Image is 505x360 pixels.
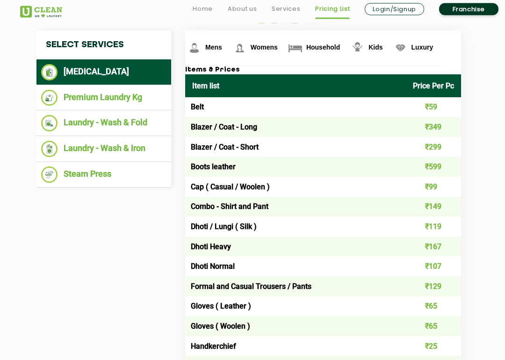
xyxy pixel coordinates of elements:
[41,90,166,107] li: Premium Laundry Kg
[306,44,340,51] span: Household
[185,137,406,158] td: Blazer / Coat - Short
[205,44,222,51] span: Mens
[185,297,406,317] td: Gloves ( Leather )
[41,115,58,132] img: Laundry - Wash & Fold
[193,3,213,14] a: Home
[185,277,406,297] td: Formal and Casual Trousers / Pants
[41,115,166,132] li: Laundry - Wash & Fold
[406,237,461,257] td: ₹167
[406,98,461,118] td: ₹59
[406,157,461,177] td: ₹599
[185,98,406,118] td: Belt
[439,3,498,15] a: Franchise
[185,197,406,217] td: Combo - Shirt and Pant
[287,40,303,57] img: Household
[406,277,461,297] td: ₹129
[20,6,62,18] img: UClean Laundry and Dry Cleaning
[406,317,461,337] td: ₹65
[185,75,406,98] th: Item list
[272,3,300,14] a: Services
[368,44,382,51] span: Kids
[185,257,406,277] td: Dhoti Normal
[185,157,406,177] td: Boots leather
[406,137,461,158] td: ₹299
[406,177,461,197] td: ₹99
[231,40,248,57] img: Womens
[349,40,366,57] img: Kids
[185,177,406,197] td: Cap ( Casual / Woolen )
[406,117,461,137] td: ₹349
[365,3,424,15] a: Login/Signup
[41,90,58,107] img: Premium Laundry Kg
[41,141,58,158] img: Laundry - Wash & Iron
[185,317,406,337] td: Gloves ( Woolen )
[41,65,166,81] li: [MEDICAL_DATA]
[406,337,461,357] td: ₹25
[185,117,406,137] td: Blazer / Coat - Long
[228,3,257,14] a: About us
[41,167,166,183] li: Steam Press
[41,141,166,158] li: Laundry - Wash & Iron
[406,297,461,317] td: ₹65
[185,237,406,257] td: Dhoti Heavy
[406,257,461,277] td: ₹107
[411,44,433,51] span: Luxury
[41,167,58,183] img: Steam Press
[186,40,202,57] img: Mens
[392,40,409,57] img: Luxury
[406,197,461,217] td: ₹149
[185,66,461,75] h3: Items & Prices
[315,3,350,14] a: Pricing List
[406,75,461,98] th: Price Per Pc
[251,44,278,51] span: Womens
[406,217,461,237] td: ₹119
[185,217,406,237] td: Dhoti / Lungi ( Silk )
[185,337,406,357] td: Handkerchief
[41,65,58,81] img: Dry Cleaning
[36,31,171,60] h4: Select Services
